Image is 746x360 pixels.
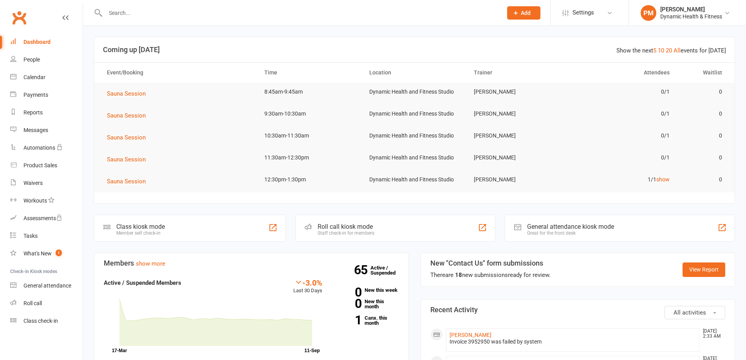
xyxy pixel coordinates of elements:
[107,90,146,97] span: Sauna Session
[10,157,83,174] a: Product Sales
[107,177,151,186] button: Sauna Session
[616,46,726,55] div: Show the next events for [DATE]
[293,278,322,287] div: -3.0%
[103,7,497,18] input: Search...
[450,332,491,338] a: [PERSON_NAME]
[665,306,725,319] button: All activities
[23,162,57,168] div: Product Sales
[572,170,677,189] td: 1/1
[10,245,83,262] a: What's New1
[257,148,362,167] td: 11:30am-12:30pm
[107,133,151,142] button: Sauna Session
[104,259,399,267] h3: Members
[23,39,51,45] div: Dashboard
[572,83,677,101] td: 0/1
[572,105,677,123] td: 0/1
[116,223,165,230] div: Class kiosk mode
[450,338,696,345] div: Invoice 3952950 was failed by system
[10,51,83,69] a: People
[430,270,551,280] div: There are new submissions ready for review.
[107,155,151,164] button: Sauna Session
[10,210,83,227] a: Assessments
[23,56,40,63] div: People
[677,83,729,101] td: 0
[23,127,48,133] div: Messages
[656,176,670,183] a: show
[23,233,38,239] div: Tasks
[107,134,146,141] span: Sauna Session
[104,279,181,286] strong: Active / Suspended Members
[23,197,47,204] div: Workouts
[23,145,55,151] div: Automations
[257,170,362,189] td: 12:30pm-1:30pm
[10,227,83,245] a: Tasks
[362,105,467,123] td: Dynamic Health and Fitness Studio
[257,63,362,83] th: Time
[572,127,677,145] td: 0/1
[107,112,146,119] span: Sauna Session
[699,329,725,339] time: [DATE] 2:33 AM
[334,298,361,309] strong: 0
[23,180,43,186] div: Waivers
[257,83,362,101] td: 8:45am-9:45am
[334,314,361,326] strong: 1
[10,69,83,86] a: Calendar
[641,5,656,21] div: PM
[107,111,151,120] button: Sauna Session
[653,47,656,54] a: 5
[100,63,257,83] th: Event/Booking
[9,8,29,27] a: Clubworx
[334,315,399,326] a: 1Canx. this month
[257,127,362,145] td: 10:30am-11:30am
[23,282,71,289] div: General attendance
[23,92,48,98] div: Payments
[666,47,672,54] a: 20
[572,63,677,83] th: Attendees
[293,278,322,295] div: Last 30 Days
[334,286,361,298] strong: 0
[573,4,594,22] span: Settings
[467,148,572,167] td: [PERSON_NAME]
[10,33,83,51] a: Dashboard
[527,223,614,230] div: General attendance kiosk mode
[334,299,399,309] a: 0New this month
[467,170,572,189] td: [PERSON_NAME]
[23,74,45,80] div: Calendar
[10,121,83,139] a: Messages
[23,215,62,221] div: Assessments
[10,192,83,210] a: Workouts
[56,250,62,256] span: 1
[107,156,146,163] span: Sauna Session
[107,89,151,98] button: Sauna Session
[467,127,572,145] td: [PERSON_NAME]
[334,288,399,293] a: 0New this week
[677,148,729,167] td: 0
[136,260,165,267] a: show more
[23,318,58,324] div: Class check-in
[521,10,531,16] span: Add
[677,105,729,123] td: 0
[430,306,726,314] h3: Recent Activity
[116,230,165,236] div: Member self check-in
[10,312,83,330] a: Class kiosk mode
[467,105,572,123] td: [PERSON_NAME]
[257,105,362,123] td: 9:30am-10:30am
[362,127,467,145] td: Dynamic Health and Fitness Studio
[677,170,729,189] td: 0
[658,47,664,54] a: 10
[430,259,551,267] h3: New "Contact Us" form submissions
[362,148,467,167] td: Dynamic Health and Fitness Studio
[23,300,42,306] div: Roll call
[107,178,146,185] span: Sauna Session
[467,83,572,101] td: [PERSON_NAME]
[683,262,725,277] a: View Report
[23,250,52,257] div: What's New
[10,139,83,157] a: Automations
[674,309,706,316] span: All activities
[507,6,540,20] button: Add
[660,13,722,20] div: Dynamic Health & Fitness
[677,127,729,145] td: 0
[677,63,729,83] th: Waitlist
[362,63,467,83] th: Location
[674,47,681,54] a: All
